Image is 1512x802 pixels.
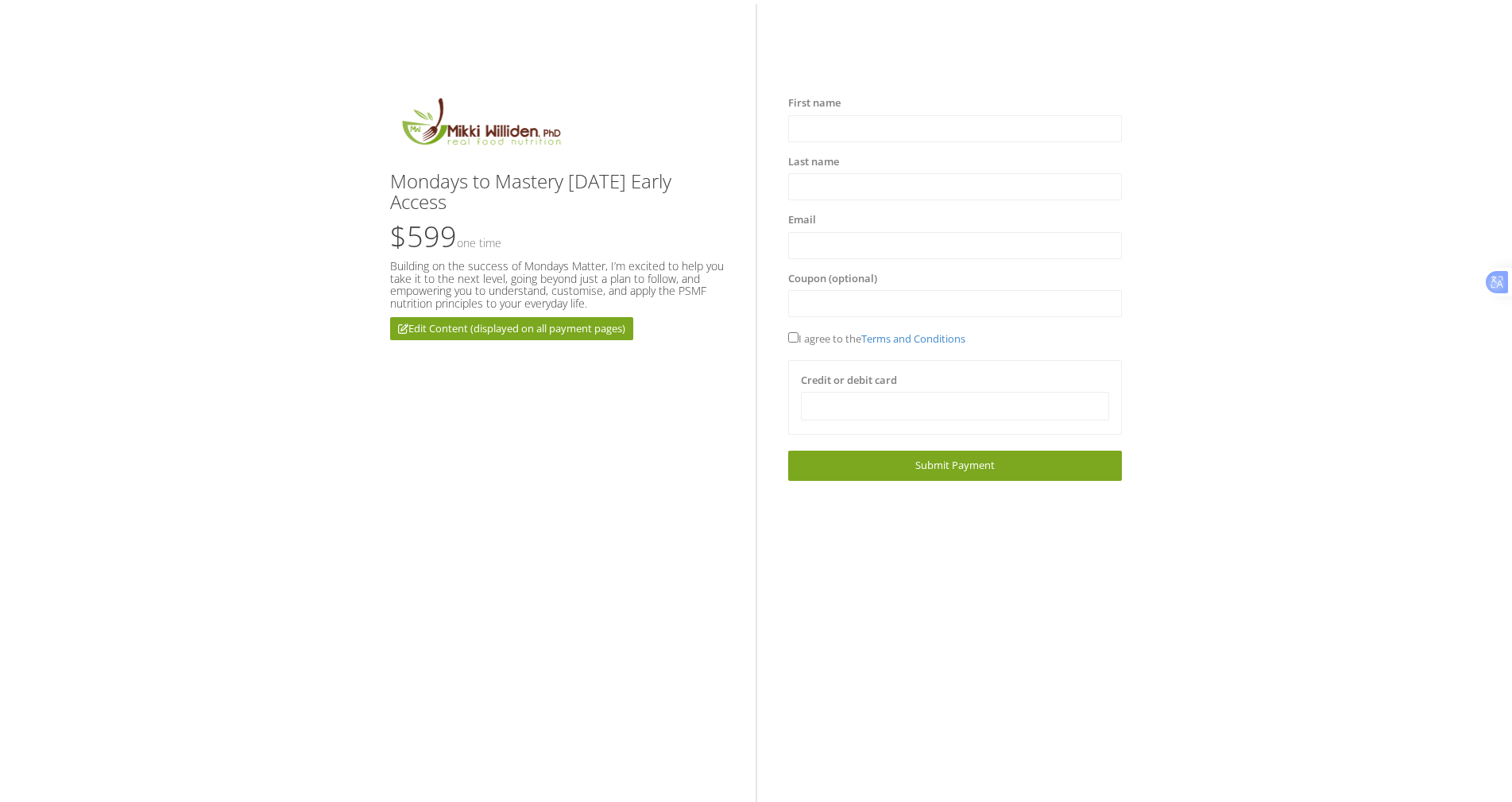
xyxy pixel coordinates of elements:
h3: Mondays to Mastery [DATE] Early Access [390,171,725,213]
label: First name [788,95,841,111]
label: Email [788,212,816,228]
a: Terms and Conditions [861,331,965,346]
span: $599 [390,217,501,256]
span: Submit Payment [915,458,995,472]
label: Last name [788,154,839,170]
h5: Building on the success of Mondays Matter, I’m excited to help you take it to the next level, goi... [390,260,725,309]
img: MikkiLogoMain.png [390,95,571,155]
a: Edit Content (displayed on all payment pages) [390,317,633,341]
label: Coupon (optional) [788,271,877,287]
iframe: Secure card payment input frame [811,399,1100,413]
a: Submit Payment [788,451,1123,480]
small: One time [457,235,501,250]
span: I agree to the [788,331,965,346]
label: Credit or debit card [801,373,897,389]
